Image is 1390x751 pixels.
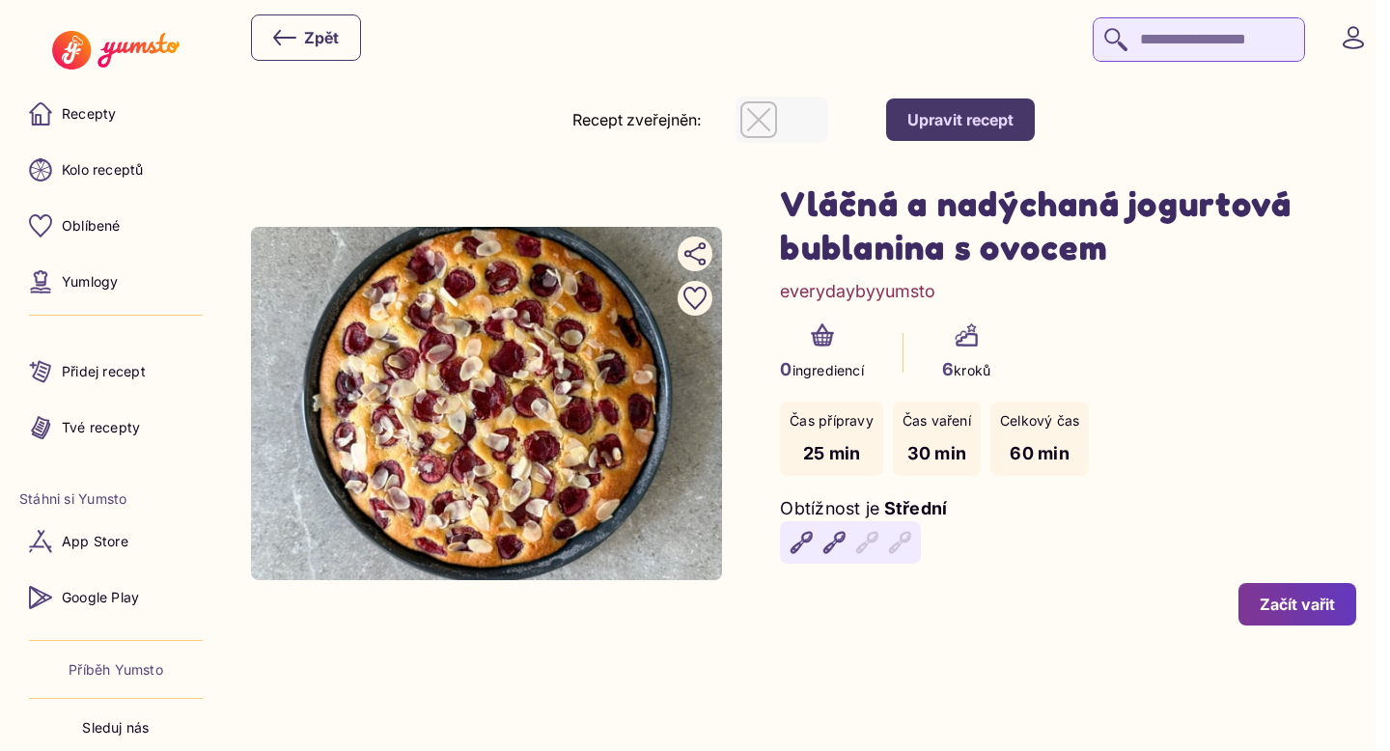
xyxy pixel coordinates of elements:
[62,104,116,124] p: Recepty
[907,443,967,463] span: 30 min
[803,443,861,463] span: 25 min
[19,348,212,395] a: Přidej recept
[907,109,1014,130] div: Upravit recept
[572,110,701,129] label: Recept zveřejněn:
[1238,583,1356,626] button: Začít vařit
[19,489,212,509] li: Stáhni si Yumsto
[82,718,149,737] p: Sleduj nás
[62,272,118,292] p: Yumlogy
[19,203,212,249] a: Oblíbené
[69,660,163,680] a: Příběh Yumsto
[886,98,1035,141] button: Upravit recept
[52,31,179,70] img: Yumsto logo
[903,411,971,431] p: Čas vaření
[942,356,990,382] p: kroků
[19,404,212,451] a: Tvé recepty
[19,518,212,565] a: App Store
[251,14,361,61] button: Zpět
[1000,411,1079,431] p: Celkový čas
[1010,443,1070,463] span: 60 min
[1260,594,1335,615] div: Začít vařit
[884,498,948,518] span: Střední
[942,359,954,379] span: 6
[19,91,212,137] a: Recepty
[790,411,874,431] p: Čas přípravy
[251,227,722,580] img: undefined
[780,356,864,382] p: ingrediencí
[780,495,879,521] p: Obtížnost je
[273,26,339,49] div: Zpět
[780,181,1356,268] h1: Vláčná a nadýchaná jogurtová bublanina s ovocem
[62,532,128,551] p: App Store
[62,362,146,381] p: Přidej recept
[19,259,212,305] a: Yumlogy
[780,359,792,379] span: 0
[62,588,139,607] p: Google Play
[780,278,935,304] a: everydaybyyumsto
[19,147,212,193] a: Kolo receptů
[62,216,121,236] p: Oblíbené
[62,418,140,437] p: Tvé recepty
[19,574,212,621] a: Google Play
[62,160,144,180] p: Kolo receptů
